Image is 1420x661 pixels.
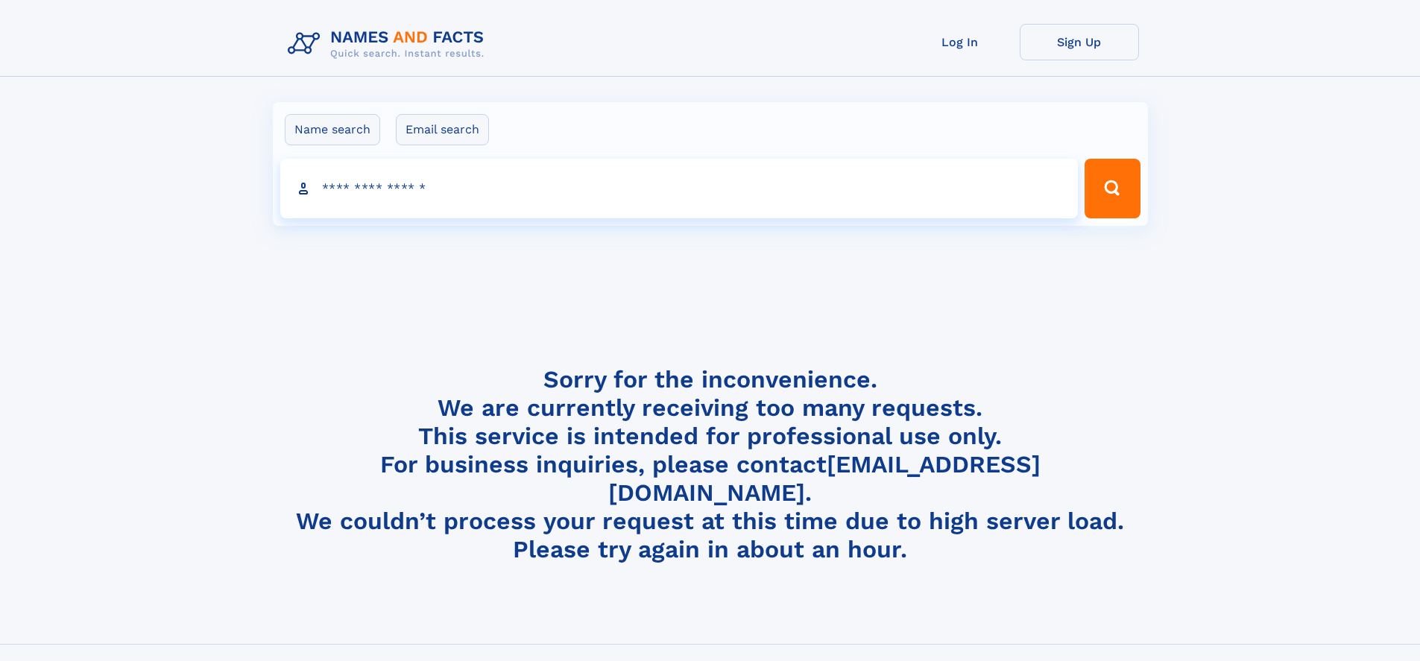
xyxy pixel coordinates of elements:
[900,24,1020,60] a: Log In
[1085,159,1140,218] button: Search Button
[282,365,1139,564] h4: Sorry for the inconvenience. We are currently receiving too many requests. This service is intend...
[280,159,1079,218] input: search input
[1020,24,1139,60] a: Sign Up
[282,24,496,64] img: Logo Names and Facts
[285,114,380,145] label: Name search
[396,114,489,145] label: Email search
[608,450,1041,507] a: [EMAIL_ADDRESS][DOMAIN_NAME]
